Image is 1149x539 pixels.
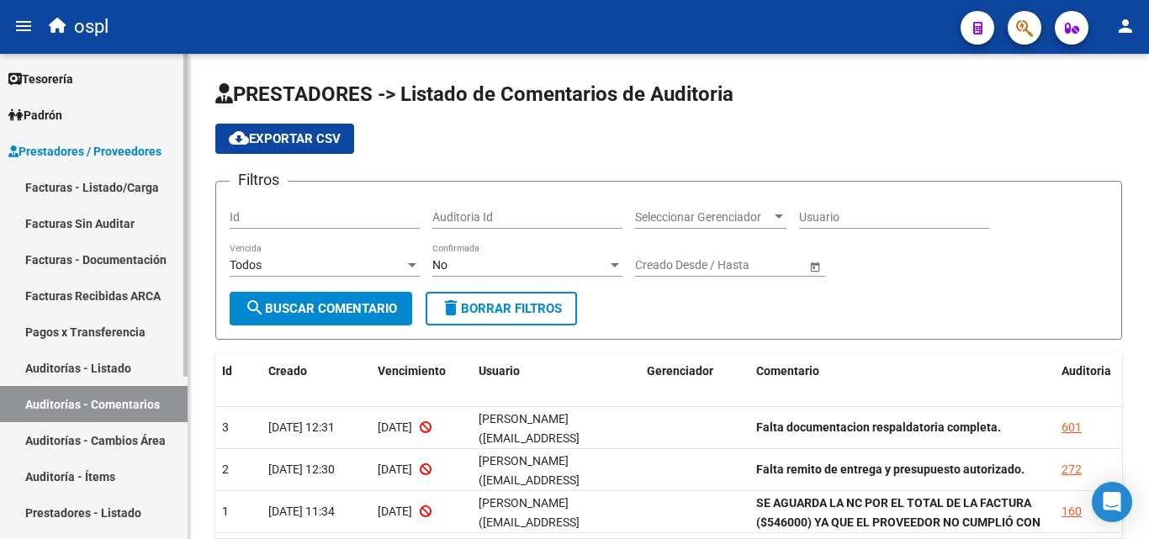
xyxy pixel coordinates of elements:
datatable-header-cell: Vencimiento [371,353,472,389]
datatable-header-cell: Usuario [472,353,640,389]
span: Comentario [756,364,819,378]
span: [PERSON_NAME] ([EMAIL_ADDRESS][DOMAIN_NAME]) [479,454,580,506]
span: Prestadores / Proveedores [8,142,161,161]
h3: Filtros [230,168,288,192]
span: [DATE] [378,462,412,476]
span: [PERSON_NAME] ([EMAIL_ADDRESS][DOMAIN_NAME]) [479,412,580,464]
mat-icon: menu [13,16,34,36]
mat-icon: delete [441,298,461,318]
datatable-header-cell: Creado [262,353,371,389]
span: [DATE] [378,420,412,434]
span: Vencimiento [378,364,446,378]
span: Usuario [479,364,520,378]
div: 601 [1062,418,1082,437]
button: Exportar CSV [215,124,354,154]
span: [DATE] 12:30 [268,462,335,476]
span: 3 [222,420,229,434]
span: Tesorería [8,70,73,88]
mat-icon: person [1115,16,1136,36]
span: 1 [222,505,229,518]
span: Padrón [8,106,62,124]
span: Exportar CSV [229,131,341,146]
span: PRESTADORES -> Listado de Comentarios de Auditoria [215,82,733,106]
div: Open Intercom Messenger [1092,482,1132,522]
span: No [432,258,447,272]
span: Id [222,364,232,378]
span: [DATE] 11:34 [268,505,335,518]
span: 2 [222,462,229,476]
span: Gerenciador [647,364,713,378]
datatable-header-cell: Gerenciador [640,353,749,389]
button: Borrar Filtros [426,292,577,325]
div: 272 [1062,460,1082,479]
datatable-header-cell: Auditoria [1055,353,1122,389]
strong: Falta documentacion respaldatoria completa. [756,420,1001,434]
datatable-header-cell: Id [215,353,262,389]
span: Seleccionar Gerenciador [635,210,771,225]
datatable-header-cell: Comentario [749,353,1055,389]
span: [DATE] 12:31 [268,420,335,434]
input: Start date [635,258,687,272]
span: Buscar Comentario [245,301,397,316]
button: Buscar Comentario [230,292,412,325]
span: Auditoria [1062,364,1111,378]
span: Creado [268,364,307,378]
strong: Falta remito de entrega y presupuesto autorizado. [756,462,1025,476]
button: Open calendar [806,257,823,275]
span: [DATE] [378,505,412,518]
span: ospl [74,8,109,45]
div: 160 [1062,502,1082,521]
input: End date [702,258,784,272]
span: Borrar Filtros [441,301,562,316]
mat-icon: cloud_download [229,128,249,148]
mat-icon: search [245,298,265,318]
span: Todos [230,258,262,272]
